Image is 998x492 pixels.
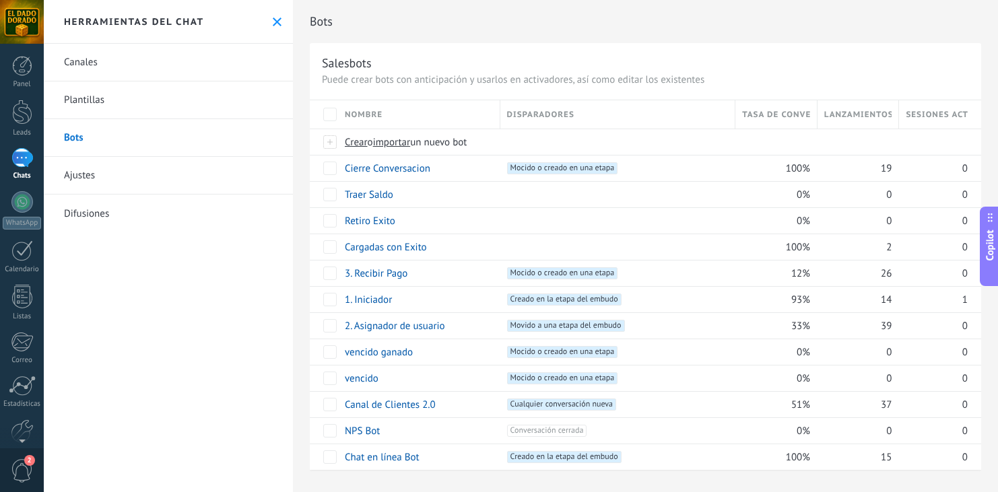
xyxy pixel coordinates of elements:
span: 0 [962,241,968,254]
span: 39 [881,320,892,332]
div: 1 [899,287,968,312]
span: Mocido o creado en una etapa [507,162,618,174]
div: 0 [899,182,968,207]
span: un nuevo bot [410,136,467,149]
span: 0% [797,372,810,385]
span: 14 [881,293,892,306]
span: Lanzamientos totales [824,108,892,121]
a: 1. Iniciador [345,293,392,306]
span: importar [373,136,411,149]
span: 0 [962,372,968,385]
p: Puede crear bots con anticipación y usarlos en activadores, así como editar los existentes [322,73,969,86]
div: 0 [899,444,968,470]
span: Mocido o creado en una etapa [507,346,618,358]
div: Salesbots [322,55,372,71]
span: 0% [797,215,810,227]
span: o [368,136,373,149]
span: 33% [791,320,810,332]
a: Traer Saldo [345,188,393,201]
span: 0 [962,451,968,464]
span: Creado en la etapa del embudo [507,293,622,306]
a: Difusiones [44,195,293,232]
span: Copilot [983,230,997,260]
a: Chat en línea Bot [345,451,420,464]
a: Canal de Clientes 2.0 [345,398,436,411]
div: 0 [899,208,968,234]
div: Estadísticas [3,400,42,409]
div: 0 [899,234,968,260]
a: vencido [345,372,378,385]
h2: Herramientas del chat [64,15,204,28]
span: Conversación cerrada [507,425,587,437]
div: Listas [3,312,42,321]
div: Leads [3,129,42,137]
span: Tasa de conversión [742,108,810,121]
span: 0 [962,188,968,201]
div: 0 [899,155,968,181]
span: 15 [881,451,892,464]
span: Mocido o creado en una etapa [507,372,618,384]
div: 0 [818,365,893,391]
div: Panel [3,80,42,89]
div: 100% [735,155,811,181]
div: 0 [899,392,968,417]
div: 0 [899,418,968,444]
span: 37 [881,398,892,411]
div: 37 [818,392,893,417]
a: Cierre Conversacion [345,162,430,175]
div: 51% [735,392,811,417]
span: 0 [962,267,968,280]
span: 0 [962,162,968,175]
div: 26 [818,260,893,286]
span: 0 [962,346,968,359]
div: Correo [3,356,42,365]
span: 100% [786,162,810,175]
div: Calendario [3,265,42,274]
a: Retiro Exito [345,215,395,227]
div: 100% [735,444,811,470]
span: Nombre [345,108,382,121]
span: Disparadores [507,108,574,121]
span: Mocido o creado en una etapa [507,267,618,279]
div: 14 [818,287,893,312]
span: 0 [886,188,892,201]
span: 0 [886,346,892,359]
span: 0 [886,372,892,385]
div: 39 [818,313,893,339]
span: 51% [791,398,810,411]
span: 12% [791,267,810,280]
a: NPS Bot [345,425,380,437]
a: Plantillas [44,81,293,119]
div: 0 [818,208,893,234]
div: 0% [735,208,811,234]
span: 0 [886,425,892,437]
span: Creado en la etapa del embudo [507,451,622,463]
span: 100% [786,241,810,254]
span: 0 [962,398,968,411]
div: 0 [899,313,968,339]
a: 2. Asignador de usuario [345,320,445,332]
div: 93% [735,287,811,312]
span: 0 [962,425,968,437]
div: 100% [735,234,811,260]
span: 26 [881,267,892,280]
div: 0% [735,182,811,207]
div: 19 [818,155,893,181]
span: 19 [881,162,892,175]
span: 0% [797,346,810,359]
a: Bots [44,119,293,157]
div: 0% [735,339,811,365]
span: 93% [791,293,810,306]
a: vencido ganado [345,346,413,359]
div: Chats [3,172,42,180]
span: Sesiones activas [906,108,968,121]
a: 3. Recibir Pago [345,267,407,280]
div: 12% [735,260,811,286]
div: 2 [818,234,893,260]
div: 0 [818,339,893,365]
span: 1 [962,293,968,306]
h2: Bots [310,8,981,35]
div: 0 [899,339,968,365]
div: 0 [818,418,893,444]
span: Crear [345,136,368,149]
